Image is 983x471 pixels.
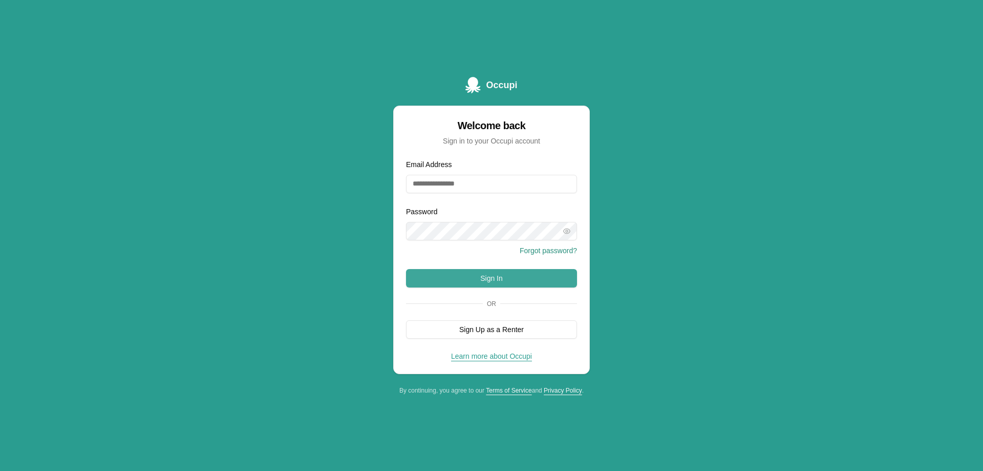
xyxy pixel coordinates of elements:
[486,78,517,92] span: Occupi
[544,387,582,394] a: Privacy Policy
[483,300,500,308] span: Or
[465,77,517,93] a: Occupi
[406,136,577,146] div: Sign in to your Occupi account
[406,320,577,339] button: Sign Up as a Renter
[406,208,437,216] label: Password
[520,245,577,256] button: Forgot password?
[486,387,531,394] a: Terms of Service
[406,118,577,133] div: Welcome back
[406,160,452,169] label: Email Address
[451,352,532,360] a: Learn more about Occupi
[406,269,577,288] button: Sign In
[393,386,590,395] div: By continuing, you agree to our and .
